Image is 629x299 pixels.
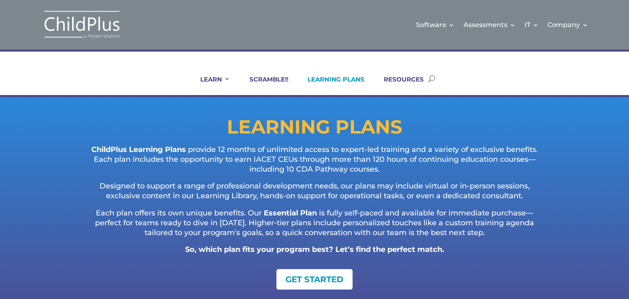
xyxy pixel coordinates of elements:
[52,118,577,140] h1: LEARNING PLANS
[85,181,544,208] p: Designed to support a range of professional development needs, our plans may include virtual or i...
[85,208,544,245] p: Each plan offers its own unique benefits. Our is fully self-paced and available for immediate pur...
[276,269,353,290] a: GET STARTED
[416,8,455,41] a: Software
[464,8,516,41] a: Assessments
[91,145,186,154] strong: ChildPlus Learning Plans
[85,145,544,181] p: provide 12 months of unlimited access to expert-led training and a variety of exclusive benefits....
[185,245,444,254] strong: So, which plan fits your program best? Let’s find the perfect match.
[373,75,424,95] a: RESOURCES
[525,8,538,41] a: IT
[239,75,288,95] a: SCRAMBLE!!
[297,75,364,95] a: LEARNING PLANS
[548,8,588,41] a: Company
[264,208,317,217] strong: Essential Plan
[190,75,230,95] a: LEARN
